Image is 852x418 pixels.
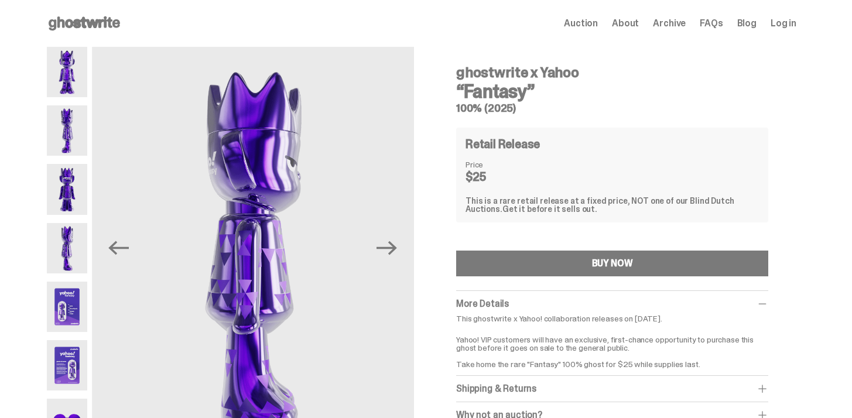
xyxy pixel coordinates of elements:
a: Archive [653,19,686,28]
a: About [612,19,639,28]
img: Yahoo-HG---1.png [47,47,87,97]
h4: ghostwrite x Yahoo [456,66,768,80]
a: FAQs [700,19,723,28]
h4: Retail Release [466,138,540,150]
span: More Details [456,297,509,310]
div: BUY NOW [592,259,633,268]
a: Blog [737,19,757,28]
h3: “Fantasy” [456,82,768,101]
img: Yahoo-HG---4.png [47,223,87,273]
a: Log in [771,19,796,28]
a: Auction [564,19,598,28]
img: Yahoo-HG---2.png [47,105,87,156]
div: This is a rare retail release at a fixed price, NOT one of our Blind Dutch Auctions. [466,197,759,213]
button: BUY NOW [456,251,768,276]
h5: 100% (2025) [456,103,768,114]
dt: Price [466,160,524,169]
p: Yahoo! VIP customers will have an exclusive, first-chance opportunity to purchase this ghost befo... [456,327,768,368]
dd: $25 [466,171,524,183]
p: This ghostwrite x Yahoo! collaboration releases on [DATE]. [456,314,768,323]
img: Yahoo-HG---6.png [47,340,87,390]
div: Shipping & Returns [456,383,768,395]
button: Next [374,235,400,261]
img: Yahoo-HG---5.png [47,282,87,332]
span: Get it before it sells out. [502,204,597,214]
img: Yahoo-HG---3.png [47,164,87,214]
button: Previous [106,235,132,261]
